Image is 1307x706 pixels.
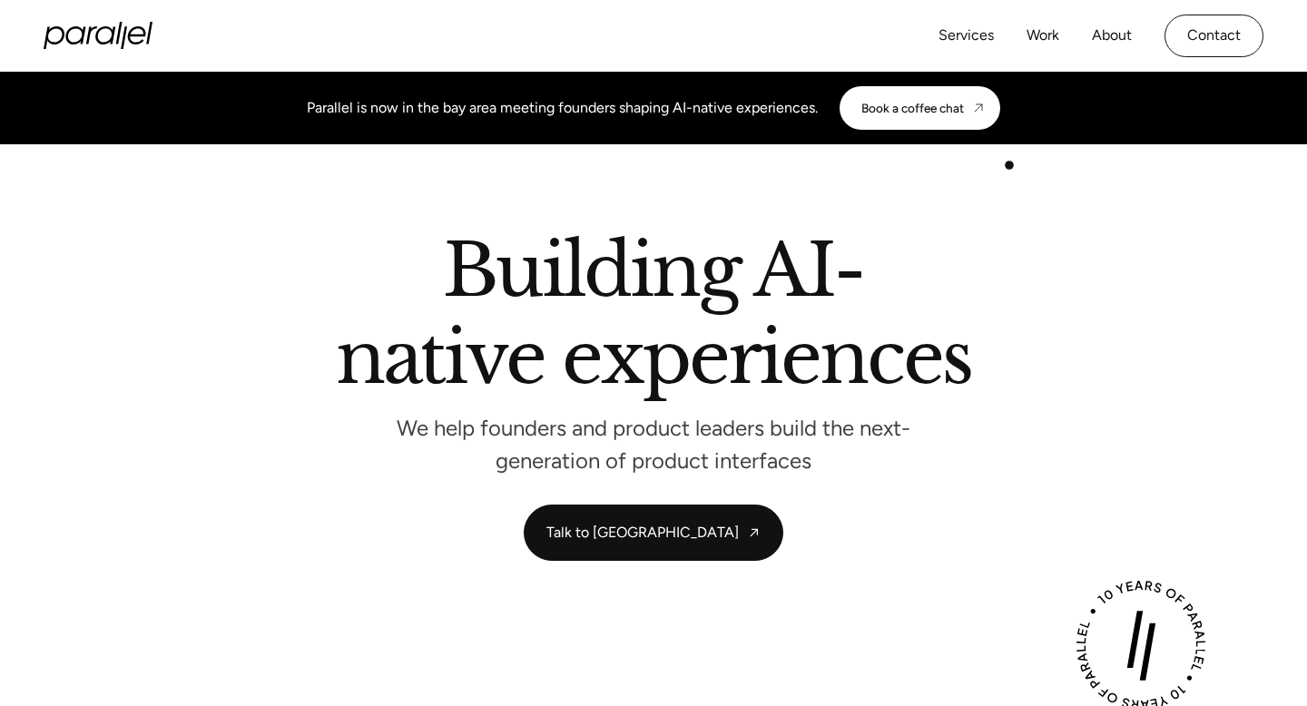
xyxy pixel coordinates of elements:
[1165,15,1263,57] a: Contact
[861,101,964,115] div: Book a coffee chat
[381,420,926,468] p: We help founders and product leaders build the next-generation of product interfaces
[307,97,818,119] div: Parallel is now in the bay area meeting founders shaping AI-native experiences.
[1027,23,1059,49] a: Work
[1092,23,1132,49] a: About
[840,86,1000,130] a: Book a coffee chat
[971,101,986,115] img: CTA arrow image
[44,22,152,49] a: home
[136,235,1171,401] h2: Building AI-native experiences
[938,23,994,49] a: Services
